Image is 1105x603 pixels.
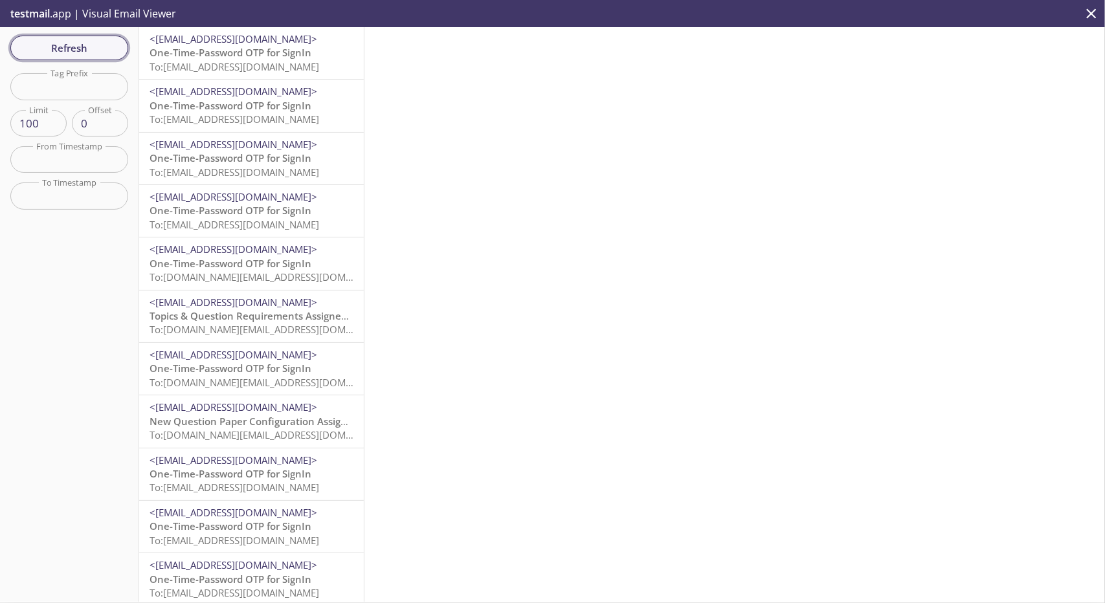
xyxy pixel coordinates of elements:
div: <[EMAIL_ADDRESS][DOMAIN_NAME]>One-Time-Password OTP for SignInTo:[EMAIL_ADDRESS][DOMAIN_NAME] [139,448,364,500]
span: testmail [10,6,50,21]
span: <[EMAIL_ADDRESS][DOMAIN_NAME]> [150,348,317,361]
span: One-Time-Password OTP for SignIn [150,46,311,59]
span: <[EMAIL_ADDRESS][DOMAIN_NAME]> [150,400,317,413]
span: One-Time-Password OTP for SignIn [150,520,311,532]
span: One-Time-Password OTP for SignIn [150,99,311,112]
span: One-Time-Password OTP for SignIn [150,151,311,164]
span: To: [EMAIL_ADDRESS][DOMAIN_NAME] [150,166,319,179]
span: <[EMAIL_ADDRESS][DOMAIN_NAME]> [150,32,317,45]
span: One-Time-Password OTP for SignIn [150,362,311,375]
div: <[EMAIL_ADDRESS][DOMAIN_NAME]>Topics & Question Requirements Assigned to YouTo:[DOMAIN_NAME][EMAI... [139,291,364,342]
div: <[EMAIL_ADDRESS][DOMAIN_NAME]>One-Time-Password OTP for SignInTo:[DOMAIN_NAME][EMAIL_ADDRESS][DOM... [139,343,364,395]
span: To: [EMAIL_ADDRESS][DOMAIN_NAME] [150,481,319,494]
span: New Question Paper Configuration Assigned to You [150,415,392,428]
span: <[EMAIL_ADDRESS][DOMAIN_NAME]> [150,243,317,256]
div: <[EMAIL_ADDRESS][DOMAIN_NAME]>New Question Paper Configuration Assigned to YouTo:[DOMAIN_NAME][EM... [139,395,364,447]
div: <[EMAIL_ADDRESS][DOMAIN_NAME]>One-Time-Password OTP for SignInTo:[EMAIL_ADDRESS][DOMAIN_NAME] [139,133,364,184]
span: <[EMAIL_ADDRESS][DOMAIN_NAME]> [150,296,317,309]
span: To: [DOMAIN_NAME][EMAIL_ADDRESS][DOMAIN_NAME] [150,376,396,389]
span: One-Time-Password OTP for SignIn [150,573,311,586]
div: <[EMAIL_ADDRESS][DOMAIN_NAME]>One-Time-Password OTP for SignInTo:[EMAIL_ADDRESS][DOMAIN_NAME] [139,27,364,79]
span: <[EMAIL_ADDRESS][DOMAIN_NAME]> [150,558,317,571]
div: <[EMAIL_ADDRESS][DOMAIN_NAME]>One-Time-Password OTP for SignInTo:[EMAIL_ADDRESS][DOMAIN_NAME] [139,501,364,553]
span: To: [EMAIL_ADDRESS][DOMAIN_NAME] [150,218,319,231]
span: <[EMAIL_ADDRESS][DOMAIN_NAME]> [150,454,317,466]
span: <[EMAIL_ADDRESS][DOMAIN_NAME]> [150,190,317,203]
span: One-Time-Password OTP for SignIn [150,467,311,480]
span: <[EMAIL_ADDRESS][DOMAIN_NAME]> [150,506,317,519]
div: <[EMAIL_ADDRESS][DOMAIN_NAME]>One-Time-Password OTP for SignInTo:[EMAIL_ADDRESS][DOMAIN_NAME] [139,80,364,131]
div: <[EMAIL_ADDRESS][DOMAIN_NAME]>One-Time-Password OTP for SignInTo:[EMAIL_ADDRESS][DOMAIN_NAME] [139,185,364,237]
div: <[EMAIL_ADDRESS][DOMAIN_NAME]>One-Time-Password OTP for SignInTo:[DOMAIN_NAME][EMAIL_ADDRESS][DOM... [139,237,364,289]
span: To: [EMAIL_ADDRESS][DOMAIN_NAME] [150,60,319,73]
span: To: [DOMAIN_NAME][EMAIL_ADDRESS][DOMAIN_NAME] [150,270,396,283]
span: One-Time-Password OTP for SignIn [150,257,311,270]
span: <[EMAIL_ADDRESS][DOMAIN_NAME]> [150,138,317,151]
span: To: [EMAIL_ADDRESS][DOMAIN_NAME] [150,534,319,547]
span: To: [EMAIL_ADDRESS][DOMAIN_NAME] [150,113,319,126]
button: Refresh [10,36,128,60]
span: Topics & Question Requirements Assigned to You [150,309,380,322]
span: To: [DOMAIN_NAME][EMAIL_ADDRESS][DOMAIN_NAME] [150,428,396,441]
span: One-Time-Password OTP for SignIn [150,204,311,217]
span: Refresh [21,39,118,56]
span: <[EMAIL_ADDRESS][DOMAIN_NAME]> [150,85,317,98]
span: To: [EMAIL_ADDRESS][DOMAIN_NAME] [150,586,319,599]
span: To: [DOMAIN_NAME][EMAIL_ADDRESS][DOMAIN_NAME] [150,323,396,336]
